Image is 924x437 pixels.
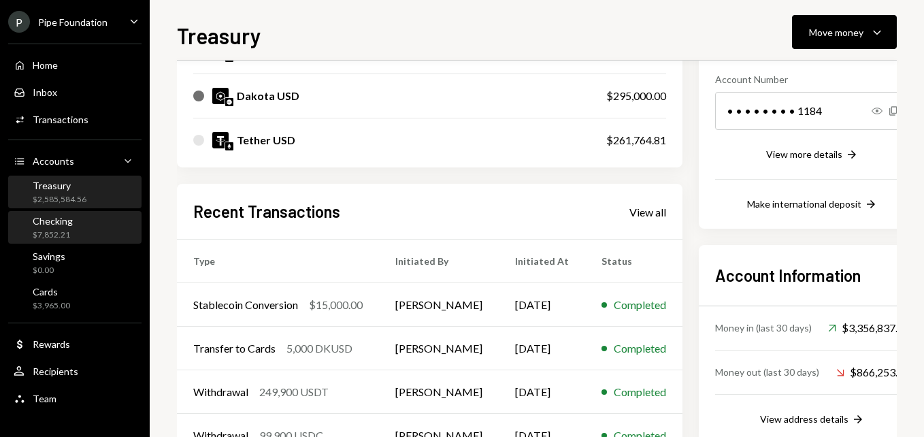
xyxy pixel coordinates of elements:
[8,331,142,356] a: Rewards
[33,86,57,98] div: Inbox
[8,52,142,77] a: Home
[193,340,276,357] div: Transfer to Cards
[379,370,499,414] td: [PERSON_NAME]
[8,386,142,410] a: Team
[33,265,65,276] div: $0.00
[760,413,848,425] div: View address details
[177,240,379,283] th: Type
[38,16,108,28] div: Pipe Foundation
[792,15,897,49] button: Move money
[309,297,363,313] div: $15,000.00
[715,72,910,86] div: Account Number
[499,283,585,327] td: [DATE]
[715,321,812,335] div: Money in (last 30 days)
[585,240,682,283] th: Status
[8,107,142,131] a: Transactions
[33,338,70,350] div: Rewards
[33,229,73,241] div: $7,852.21
[225,142,233,150] img: ethereum-mainnet
[629,206,666,219] div: View all
[379,283,499,327] td: [PERSON_NAME]
[8,148,142,173] a: Accounts
[225,98,233,106] img: base-mainnet
[212,88,229,104] img: DKUSD
[33,194,86,206] div: $2,585,584.56
[237,88,299,104] div: Dakota USD
[33,155,74,167] div: Accounts
[379,240,499,283] th: Initiated By
[212,132,229,148] img: USDT
[379,327,499,370] td: [PERSON_NAME]
[286,340,352,357] div: 5,000 DKUSD
[33,300,70,312] div: $3,965.00
[760,412,865,427] button: View address details
[8,359,142,383] a: Recipients
[614,340,666,357] div: Completed
[499,370,585,414] td: [DATE]
[606,132,666,148] div: $261,764.81
[629,204,666,219] a: View all
[33,366,78,377] div: Recipients
[33,215,73,227] div: Checking
[33,114,88,125] div: Transactions
[8,11,30,33] div: P
[747,198,861,210] div: Make international deposit
[8,282,142,314] a: Cards$3,965.00
[836,364,910,381] div: $866,253.00
[715,264,910,287] h2: Account Information
[715,365,819,379] div: Money out (last 30 days)
[193,200,340,223] h2: Recent Transactions
[606,88,666,104] div: $295,000.00
[499,327,585,370] td: [DATE]
[747,197,878,212] button: Make international deposit
[828,320,910,336] div: $3,356,837.56
[809,25,863,39] div: Move money
[177,22,261,49] h1: Treasury
[33,286,70,297] div: Cards
[259,384,329,400] div: 249,900 USDT
[8,80,142,104] a: Inbox
[8,246,142,279] a: Savings$0.00
[33,393,56,404] div: Team
[614,297,666,313] div: Completed
[614,384,666,400] div: Completed
[766,148,859,163] button: View more details
[33,59,58,71] div: Home
[8,176,142,208] a: Treasury$2,585,584.56
[193,384,248,400] div: Withdrawal
[237,132,295,148] div: Tether USD
[33,180,86,191] div: Treasury
[8,211,142,244] a: Checking$7,852.21
[766,148,842,160] div: View more details
[193,297,298,313] div: Stablecoin Conversion
[715,92,910,130] div: • • • • • • • • 1184
[499,240,585,283] th: Initiated At
[33,250,65,262] div: Savings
